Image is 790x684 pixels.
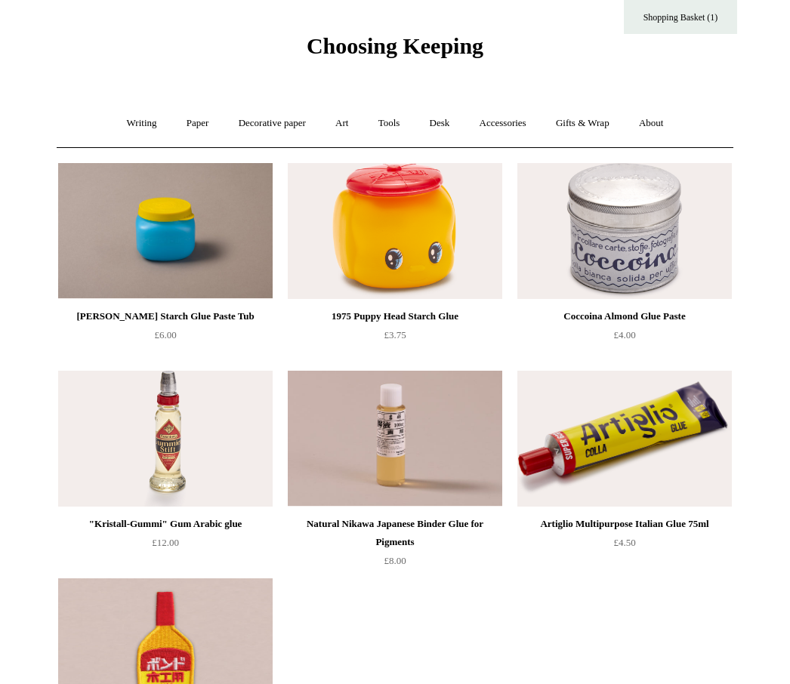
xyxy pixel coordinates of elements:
[292,515,498,551] div: Natural Nikawa Japanese Binder Glue for Pigments
[613,537,635,548] span: £4.50
[521,515,728,533] div: Artiglio Multipurpose Italian Glue 75ml
[288,371,502,507] img: Natural Nikawa Japanese Binder Glue for Pigments
[517,163,732,299] img: Coccoina Almond Glue Paste
[542,103,623,143] a: Gifts & Wrap
[152,537,179,548] span: £12.00
[517,515,732,577] a: Artiglio Multipurpose Italian Glue 75ml £4.50
[58,371,273,507] a: "Kristall-Gummi" Gum Arabic glue "Kristall-Gummi" Gum Arabic glue
[154,329,176,340] span: £6.00
[517,163,732,299] a: Coccoina Almond Glue Paste Coccoina Almond Glue Paste
[466,103,540,143] a: Accessories
[613,329,635,340] span: £4.00
[288,163,502,299] img: 1975 Puppy Head Starch Glue
[62,515,269,533] div: "Kristall-Gummi" Gum Arabic glue
[288,163,502,299] a: 1975 Puppy Head Starch Glue 1975 Puppy Head Starch Glue
[517,371,732,507] a: Artiglio Multipurpose Italian Glue 75ml Artiglio Multipurpose Italian Glue 75ml
[288,515,502,577] a: Natural Nikawa Japanese Binder Glue for Pigments £8.00
[173,103,223,143] a: Paper
[58,515,273,577] a: "Kristall-Gummi" Gum Arabic glue £12.00
[322,103,362,143] a: Art
[58,307,273,369] a: [PERSON_NAME] Starch Glue Paste Tub £6.00
[307,33,483,58] span: Choosing Keeping
[113,103,171,143] a: Writing
[365,103,414,143] a: Tools
[517,371,732,507] img: Artiglio Multipurpose Italian Glue 75ml
[517,307,732,369] a: Coccoina Almond Glue Paste £4.00
[416,103,464,143] a: Desk
[225,103,319,143] a: Decorative paper
[521,307,728,325] div: Coccoina Almond Glue Paste
[58,371,273,507] img: "Kristall-Gummi" Gum Arabic glue
[307,45,483,56] a: Choosing Keeping
[625,103,677,143] a: About
[384,555,406,566] span: £8.00
[288,307,502,369] a: 1975 Puppy Head Starch Glue £3.75
[58,163,273,299] a: Yamato Nori Starch Glue Paste Tub Yamato Nori Starch Glue Paste Tub
[62,307,269,325] div: [PERSON_NAME] Starch Glue Paste Tub
[58,163,273,299] img: Yamato Nori Starch Glue Paste Tub
[292,307,498,325] div: 1975 Puppy Head Starch Glue
[384,329,406,340] span: £3.75
[288,371,502,507] a: Natural Nikawa Japanese Binder Glue for Pigments Natural Nikawa Japanese Binder Glue for Pigments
